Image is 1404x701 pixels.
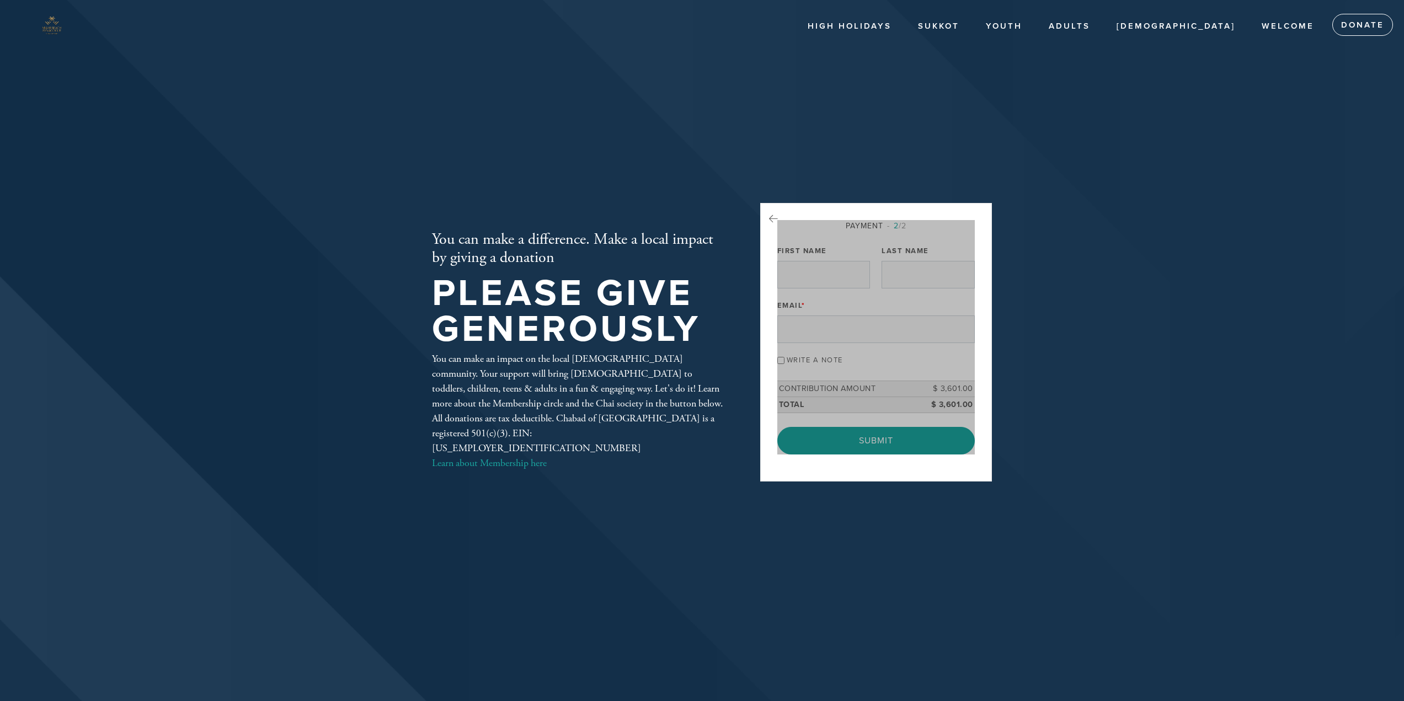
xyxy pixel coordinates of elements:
a: Welcome [1253,16,1322,37]
a: Adults [1040,16,1098,37]
a: High Holidays [799,16,900,37]
h2: You can make a difference. Make a local impact by giving a donation [432,231,724,267]
a: Youth [978,16,1031,37]
h1: Please give generously [432,276,724,347]
a: Sukkot [910,16,968,37]
a: [DEMOGRAPHIC_DATA] [1108,16,1243,37]
a: Learn about Membership here [432,457,547,469]
img: 3d%20logo3.png [17,6,87,45]
div: You can make an impact on the local [DEMOGRAPHIC_DATA] community. Your support will bring [DEMOGR... [432,351,724,470]
a: Donate [1332,14,1393,36]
